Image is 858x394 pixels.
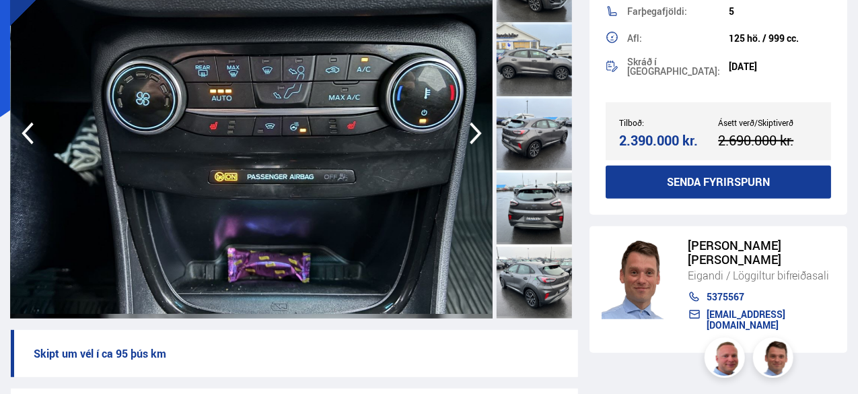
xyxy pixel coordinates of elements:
a: 5375567 [688,292,835,302]
div: Afl: [627,34,729,43]
div: Eigandi / Löggiltur bifreiðasali [688,267,835,284]
button: Senda fyrirspurn [606,166,831,199]
div: [DATE] [729,61,831,72]
div: 2.390.000 kr. [619,131,715,150]
img: FbJEzSuNWCJXmdc-.webp [755,339,795,380]
div: Tilboð: [619,118,719,127]
img: FbJEzSuNWCJXmdc-.webp [602,238,674,319]
div: Ásett verð/Skiptiverð [718,118,818,127]
button: Opna LiveChat spjallviðmót [11,5,51,46]
div: Farþegafjöldi: [627,7,729,16]
div: 2.690.000 kr. [718,131,814,150]
div: 5 [729,6,831,17]
p: Skipt um vél í ca 95 þús km [11,330,578,377]
div: 125 hö. / 999 cc. [729,33,831,44]
img: siFngHWaQ9KaOqBr.png [707,339,747,380]
div: [PERSON_NAME] [PERSON_NAME] [688,238,835,267]
div: Skráð í [GEOGRAPHIC_DATA]: [627,57,729,76]
a: [EMAIL_ADDRESS][DOMAIN_NAME] [688,309,835,331]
